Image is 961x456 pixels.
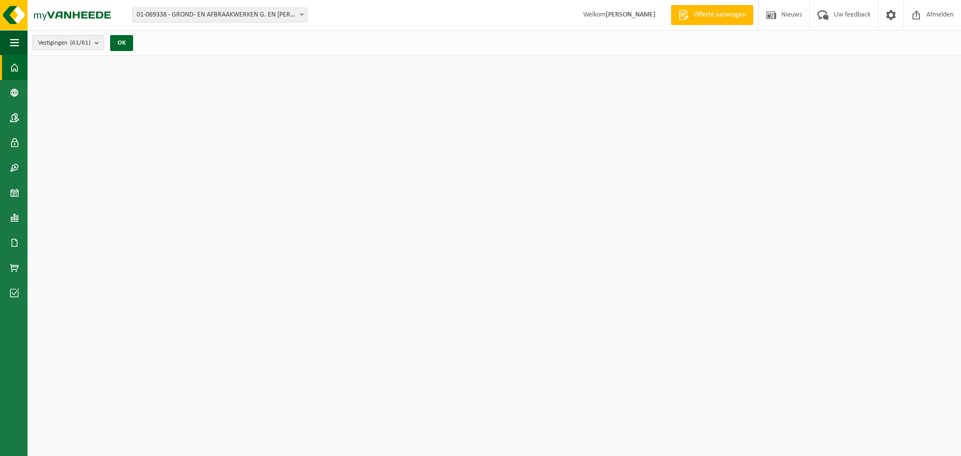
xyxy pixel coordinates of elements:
[606,11,656,19] strong: [PERSON_NAME]
[671,5,753,25] a: Offerte aanvragen
[691,10,748,20] span: Offerte aanvragen
[133,8,307,22] span: 01-069338 - GROND- EN AFBRAAKWERKEN G. EN A. DE MEUTER - TERNAT
[33,35,104,50] button: Vestigingen(61/61)
[70,40,91,46] count: (61/61)
[110,35,133,51] button: OK
[132,8,307,23] span: 01-069338 - GROND- EN AFBRAAKWERKEN G. EN A. DE MEUTER - TERNAT
[38,36,91,51] span: Vestigingen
